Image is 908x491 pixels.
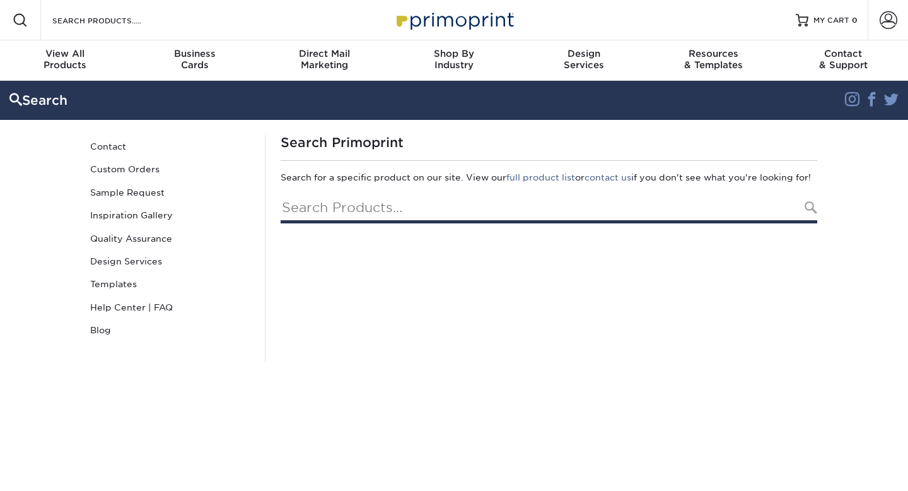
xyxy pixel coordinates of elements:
[85,296,255,319] a: Help Center | FAQ
[649,40,779,81] a: Resources& Templates
[85,319,255,341] a: Blog
[85,135,255,158] a: Contact
[778,40,908,81] a: Contact& Support
[281,171,817,184] p: Search for a specific product on our site. View our or if you don't see what you're looking for!
[130,48,260,59] span: Business
[649,48,779,71] div: & Templates
[813,15,849,26] span: MY CART
[259,40,389,81] a: Direct MailMarketing
[852,16,858,25] span: 0
[85,181,255,204] a: Sample Request
[85,204,255,227] a: Inspiration Gallery
[85,158,255,180] a: Custom Orders
[281,194,817,223] input: Search Products...
[778,48,908,59] span: Contact
[259,48,389,59] span: Direct Mail
[130,48,260,71] div: Cards
[85,273,255,295] a: Templates
[649,48,779,59] span: Resources
[778,48,908,71] div: & Support
[51,13,174,28] input: SEARCH PRODUCTS.....
[389,48,519,59] span: Shop By
[281,135,817,150] h1: Search Primoprint
[391,6,517,33] img: Primoprint
[389,48,519,71] div: Industry
[506,172,575,182] a: full product list
[259,48,389,71] div: Marketing
[519,48,649,59] span: Design
[130,40,260,81] a: BusinessCards
[85,227,255,250] a: Quality Assurance
[85,250,255,273] a: Design Services
[585,172,631,182] a: contact us
[519,48,649,71] div: Services
[389,40,519,81] a: Shop ByIndustry
[519,40,649,81] a: DesignServices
